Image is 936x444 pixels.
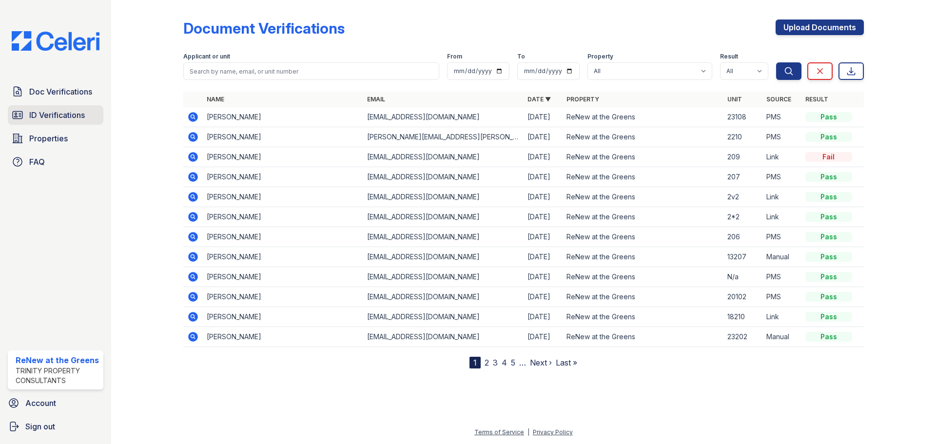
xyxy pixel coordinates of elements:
td: ReNew at the Greens [563,307,723,327]
a: Terms of Service [474,428,524,436]
td: [PERSON_NAME] [203,267,363,287]
td: [EMAIL_ADDRESS][DOMAIN_NAME] [363,287,524,307]
td: [PERSON_NAME][EMAIL_ADDRESS][PERSON_NAME][DOMAIN_NAME] [363,127,524,147]
td: [DATE] [524,147,563,167]
td: [EMAIL_ADDRESS][DOMAIN_NAME] [363,227,524,247]
td: 206 [723,227,762,247]
td: ReNew at the Greens [563,167,723,187]
label: Property [587,53,613,60]
div: Pass [805,192,852,202]
td: [EMAIL_ADDRESS][DOMAIN_NAME] [363,247,524,267]
td: [EMAIL_ADDRESS][DOMAIN_NAME] [363,307,524,327]
div: ReNew at the Greens [16,354,99,366]
td: PMS [762,167,801,187]
a: Account [4,393,107,413]
td: Link [762,187,801,207]
td: Link [762,307,801,327]
td: PMS [762,107,801,127]
td: [DATE] [524,247,563,267]
td: [PERSON_NAME] [203,147,363,167]
td: 20102 [723,287,762,307]
a: 5 [511,358,515,367]
a: Privacy Policy [533,428,573,436]
a: Doc Verifications [8,82,103,101]
div: 1 [469,357,481,368]
div: Pass [805,292,852,302]
span: Properties [29,133,68,144]
div: Pass [805,272,852,282]
div: Pass [805,132,852,142]
td: [DATE] [524,107,563,127]
td: [PERSON_NAME] [203,167,363,187]
label: From [447,53,462,60]
td: ReNew at the Greens [563,267,723,287]
td: [PERSON_NAME] [203,107,363,127]
img: CE_Logo_Blue-a8612792a0a2168367f1c8372b55b34899dd931a85d93a1a3d3e32e68fde9ad4.png [4,31,107,51]
a: Last » [556,358,577,367]
span: ID Verifications [29,109,85,121]
td: PMS [762,287,801,307]
td: 2v2 [723,187,762,207]
span: Account [25,397,56,409]
td: [PERSON_NAME] [203,287,363,307]
div: Pass [805,232,852,242]
td: ReNew at the Greens [563,327,723,347]
span: Doc Verifications [29,86,92,97]
td: [DATE] [524,267,563,287]
td: ReNew at the Greens [563,107,723,127]
td: PMS [762,127,801,147]
td: Manual [762,327,801,347]
td: [EMAIL_ADDRESS][DOMAIN_NAME] [363,107,524,127]
td: Link [762,207,801,227]
td: [DATE] [524,287,563,307]
div: Pass [805,112,852,122]
div: Trinity Property Consultants [16,366,99,386]
td: [EMAIL_ADDRESS][DOMAIN_NAME] [363,327,524,347]
a: 2 [485,358,489,367]
td: ReNew at the Greens [563,227,723,247]
td: 23108 [723,107,762,127]
a: Name [207,96,224,103]
td: 209 [723,147,762,167]
td: [EMAIL_ADDRESS][DOMAIN_NAME] [363,147,524,167]
td: [PERSON_NAME] [203,227,363,247]
td: PMS [762,267,801,287]
div: Pass [805,172,852,182]
td: [EMAIL_ADDRESS][DOMAIN_NAME] [363,267,524,287]
a: Sign out [4,417,107,436]
a: Next › [530,358,552,367]
td: [DATE] [524,307,563,327]
div: Pass [805,252,852,262]
input: Search by name, email, or unit number [183,62,439,80]
td: ReNew at the Greens [563,187,723,207]
div: Pass [805,332,852,342]
a: Source [766,96,791,103]
td: [DATE] [524,207,563,227]
td: 2210 [723,127,762,147]
td: [EMAIL_ADDRESS][DOMAIN_NAME] [363,167,524,187]
div: Pass [805,212,852,222]
a: Result [805,96,828,103]
span: Sign out [25,421,55,432]
a: Date ▼ [527,96,551,103]
td: 18210 [723,307,762,327]
div: Fail [805,152,852,162]
div: | [527,428,529,436]
td: [DATE] [524,167,563,187]
span: FAQ [29,156,45,168]
td: [PERSON_NAME] [203,207,363,227]
td: [EMAIL_ADDRESS][DOMAIN_NAME] [363,207,524,227]
span: … [519,357,526,368]
td: ReNew at the Greens [563,287,723,307]
td: Manual [762,247,801,267]
a: Unit [727,96,742,103]
a: Properties [8,129,103,148]
div: Document Verifications [183,19,345,37]
td: [PERSON_NAME] [203,307,363,327]
td: [DATE] [524,127,563,147]
td: Link [762,147,801,167]
a: Email [367,96,385,103]
label: To [517,53,525,60]
a: 4 [502,358,507,367]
